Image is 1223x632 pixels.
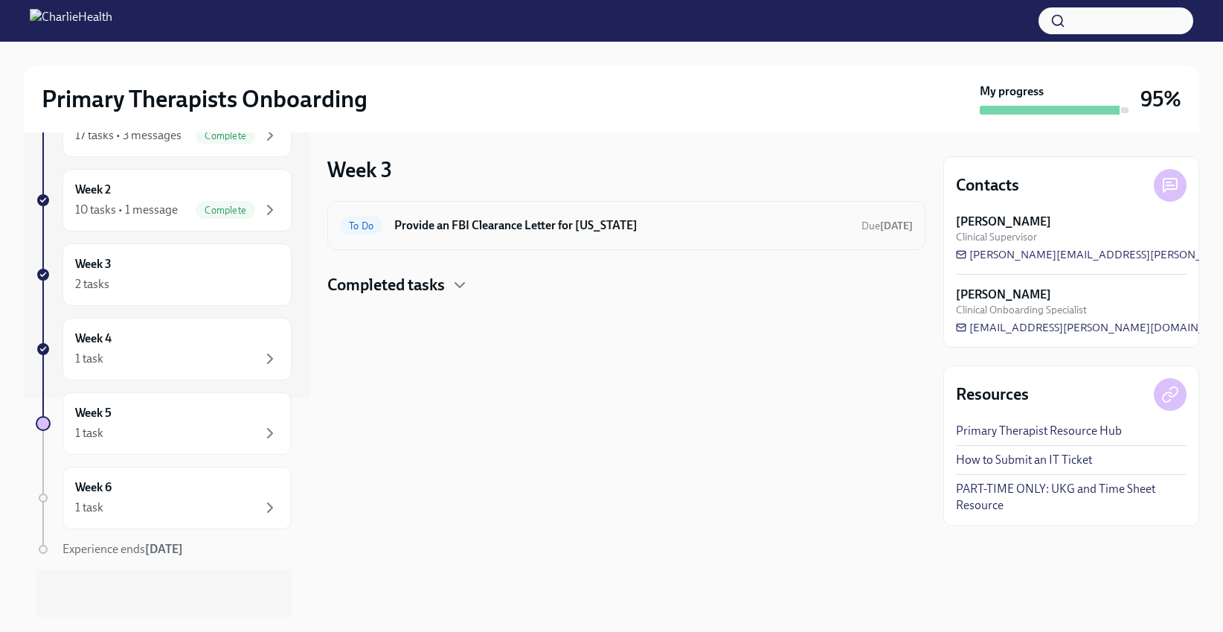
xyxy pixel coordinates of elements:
a: To DoProvide an FBI Clearance Letter for [US_STATE]Due[DATE] [340,214,913,237]
a: Week 51 task [36,392,292,455]
div: Completed tasks [327,274,925,296]
div: 17 tasks • 3 messages [75,127,182,144]
a: How to Submit an IT Ticket [956,452,1092,468]
div: 1 task [75,499,103,516]
strong: [DATE] [145,542,183,556]
a: Primary Therapist Resource Hub [956,423,1122,439]
strong: [DATE] [880,220,913,232]
span: Complete [196,205,255,216]
strong: My progress [980,83,1044,100]
strong: [PERSON_NAME] [956,214,1051,230]
strong: [PERSON_NAME] [956,287,1051,303]
span: Clinical Supervisor [956,230,1037,244]
h6: Provide an FBI Clearance Letter for [US_STATE] [394,217,850,234]
span: August 28th, 2025 10:00 [861,219,913,233]
h6: Week 6 [75,479,112,496]
h6: Week 4 [75,331,112,347]
h6: Week 3 [75,256,112,272]
h3: 95% [1140,86,1181,112]
h4: Completed tasks [327,274,445,296]
a: PART-TIME ONLY: UKG and Time Sheet Resource [956,481,1187,514]
a: Week 41 task [36,318,292,380]
h4: Contacts [956,174,1019,197]
span: Due [861,220,913,232]
h6: Week 2 [75,182,111,198]
div: 2 tasks [75,276,109,293]
a: Week 210 tasks • 1 messageComplete [36,169,292,232]
img: CharlieHealth [30,9,112,33]
span: To Do [340,220,382,232]
h4: Resources [956,383,1029,406]
span: Experience ends [62,542,183,556]
span: Complete [196,130,255,141]
span: Clinical Onboarding Specialist [956,303,1087,317]
h3: Week 3 [327,156,392,183]
h2: Primary Therapists Onboarding [42,84,367,114]
a: Week 61 task [36,467,292,529]
div: 1 task [75,425,103,441]
div: 1 task [75,351,103,367]
h6: Week 5 [75,405,112,421]
div: 10 tasks • 1 message [75,202,178,218]
a: Week 32 tasks [36,243,292,306]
